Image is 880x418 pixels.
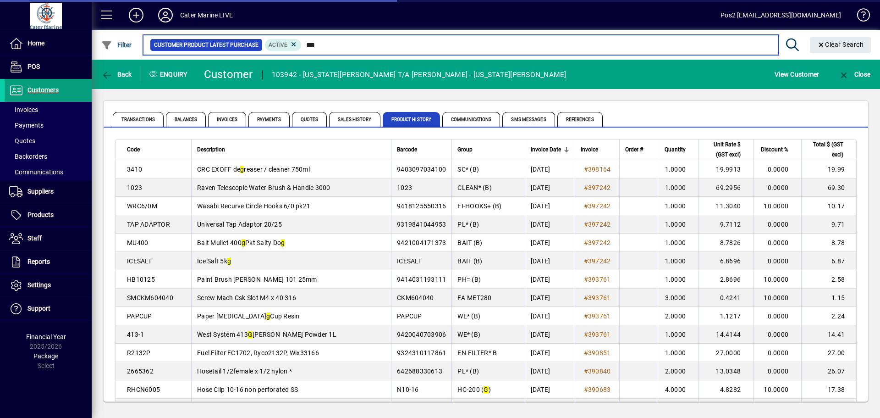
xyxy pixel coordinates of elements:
[588,221,611,228] span: 397242
[127,184,142,191] span: 1023
[457,312,480,320] span: WE* (B)
[581,164,614,174] a: #398164
[127,202,157,210] span: WRC6/0M
[457,145,473,155] span: Group
[801,160,856,178] td: 19.99
[698,399,753,417] td: 2.4947
[588,202,611,210] span: 397242
[775,67,819,82] span: View Customer
[281,239,285,246] em: g
[657,325,698,344] td: 1.0000
[525,252,575,270] td: [DATE]
[657,270,698,289] td: 1.0000
[810,37,871,53] button: Clear
[127,368,154,375] span: 2665362
[502,112,555,127] span: SMS Messages
[588,276,611,283] span: 393761
[5,32,92,55] a: Home
[27,63,40,70] span: POS
[242,239,245,246] em: g
[588,239,611,246] span: 397242
[581,201,614,211] a: #397242
[266,312,270,320] em: g
[698,325,753,344] td: 14.4144
[584,202,588,210] span: #
[657,399,698,417] td: 2.0000
[127,257,152,265] span: ICESALT
[457,331,480,338] span: WE* (B)
[657,307,698,325] td: 2.0000
[227,257,231,265] em: g
[584,239,588,246] span: #
[817,41,864,48] span: Clear Search
[5,102,92,117] a: Invoices
[272,67,566,82] div: 103942 - [US_STATE][PERSON_NAME] T/A [PERSON_NAME] - [US_STATE][PERSON_NAME]
[753,234,801,252] td: 0.0000
[397,202,446,210] span: 9418125550316
[197,166,310,173] span: CRC EXOFF de reaser / cleaner 750ml
[5,227,92,250] a: Staff
[588,166,611,173] span: 398164
[801,252,856,270] td: 6.87
[127,166,142,173] span: 3410
[457,368,479,375] span: PL* (B)
[197,294,296,301] span: Screw Mach Csk Slot M4 x 40 316
[584,166,588,173] span: #
[698,344,753,362] td: 27.0000
[525,215,575,234] td: [DATE]
[99,37,134,53] button: Filter
[397,331,446,338] span: 9420040703906
[657,362,698,380] td: 2.0000
[657,252,698,270] td: 1.0000
[525,344,575,362] td: [DATE]
[801,307,856,325] td: 2.24
[197,312,300,320] span: Paper [MEDICAL_DATA] Cup Resin
[704,139,741,160] span: Unit Rate $ (GST excl)
[5,133,92,149] a: Quotes
[101,71,132,78] span: Back
[166,112,206,127] span: Balances
[457,221,479,228] span: PL* (B)
[753,252,801,270] td: 0.0000
[759,145,797,155] div: Discount %
[801,234,856,252] td: 8.78
[33,352,58,360] span: Package
[457,276,481,283] span: PH= (B)
[753,380,801,399] td: 10.0000
[753,325,801,344] td: 0.0000
[588,257,611,265] span: 397242
[5,180,92,203] a: Suppliers
[127,294,173,301] span: SMCKM604040
[698,270,753,289] td: 2.8696
[197,145,225,155] span: Description
[801,178,856,197] td: 69.30
[397,184,412,191] span: 1023
[753,160,801,178] td: 0.0000
[657,344,698,362] td: 1.0000
[836,66,873,83] button: Close
[588,349,611,357] span: 390851
[5,164,92,180] a: Communications
[698,289,753,307] td: 0.4241
[698,307,753,325] td: 1.1217
[127,331,144,338] span: 413-1
[698,380,753,399] td: 4.8282
[484,386,488,393] em: G
[525,234,575,252] td: [DATE]
[442,112,500,127] span: Communications
[5,204,92,227] a: Products
[204,67,253,82] div: Customer
[101,41,132,49] span: Filter
[581,238,614,248] a: #397242
[625,145,643,155] span: Order #
[838,71,870,78] span: Close
[581,366,614,376] a: #390840
[581,145,598,155] span: Invoice
[127,312,152,320] span: PAPCUP
[397,257,422,265] span: ICESALT
[457,239,482,246] span: BAIT (B)
[525,197,575,215] td: [DATE]
[698,178,753,197] td: 69.2956
[698,160,753,178] td: 19.9913
[99,66,134,83] button: Back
